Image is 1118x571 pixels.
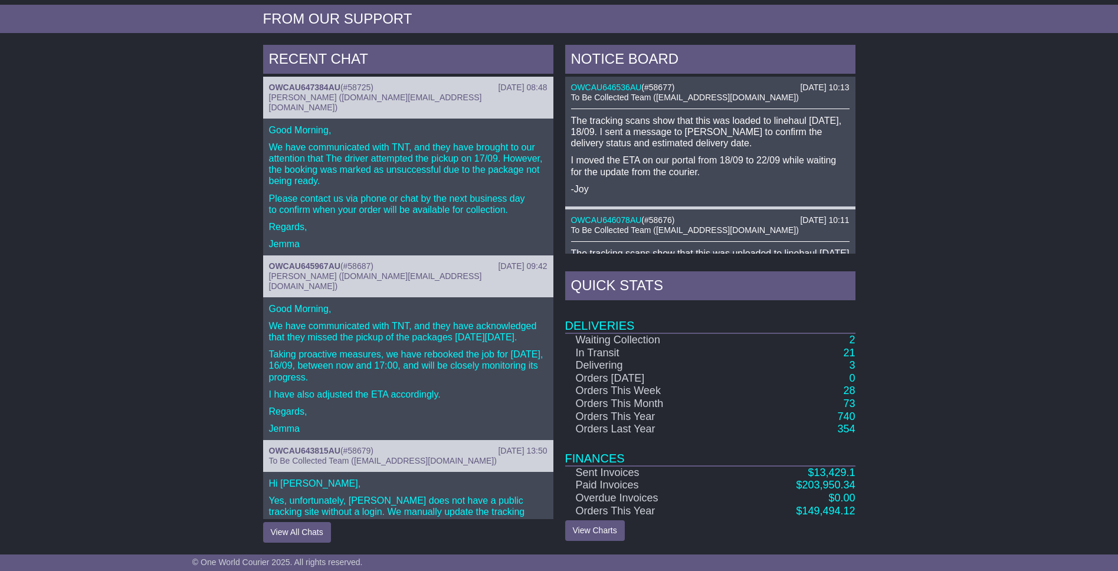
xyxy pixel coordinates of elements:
[843,398,855,409] a: 73
[849,359,855,371] a: 3
[498,446,547,456] div: [DATE] 13:50
[644,83,672,92] span: #58677
[565,347,735,360] td: In Transit
[34,74,44,84] img: tab_domain_overview_orange.svg
[802,505,855,517] span: 149,494.12
[571,225,799,235] span: To Be Collected Team ([EMAIL_ADDRESS][DOMAIN_NAME])
[269,423,547,434] p: Jemma
[571,215,642,225] a: OWCAU646078AU
[269,446,547,456] div: ( )
[343,446,371,455] span: #58679
[571,155,850,177] p: I moved the ETA on our portal from 18/09 to 22/09 while waiting for the update from the courier.
[565,271,855,303] div: Quick Stats
[263,522,331,543] button: View All Chats
[269,349,547,383] p: Taking proactive measures, we have rebooked the job for [DATE], 16/09, between now and 17:00, and...
[565,303,855,333] td: Deliveries
[837,411,855,422] a: 740
[828,492,855,504] a: $0.00
[565,466,735,480] td: Sent Invoices
[565,45,855,77] div: NOTICE BOARD
[31,31,130,40] div: Domain: [DOMAIN_NAME]
[269,478,547,489] p: Hi [PERSON_NAME],
[565,398,735,411] td: Orders This Month
[843,347,855,359] a: 21
[269,238,547,250] p: Jemma
[565,479,735,492] td: Paid Invoices
[269,124,547,136] p: Good Morning,
[802,479,855,491] span: 203,950.34
[565,333,735,347] td: Waiting Collection
[571,115,850,149] p: The tracking scans show that this was loaded to linehaul [DATE], 18/09. I sent a message to [PERS...
[565,492,735,505] td: Overdue Invoices
[571,83,642,92] a: OWCAU646536AU
[498,261,547,271] div: [DATE] 09:42
[849,372,855,384] a: 0
[269,406,547,417] p: Regards,
[269,389,547,400] p: I have also adjusted the ETA accordingly.
[269,495,547,540] p: Yes, unfortunately, [PERSON_NAME] does not have a public tracking site without a login. We manual...
[571,248,850,282] p: The tracking scans show that this was unloaded to linehaul [DATE] 19/09. I sent a message to [PER...
[800,215,849,225] div: [DATE] 10:11
[19,31,28,40] img: website_grey.svg
[269,142,547,187] p: We have communicated with TNT, and they have brought to our attention that The driver attempted t...
[565,359,735,372] td: Delivering
[269,261,547,271] div: ( )
[269,83,547,93] div: ( )
[132,76,195,83] div: Keywords by Traffic
[33,19,58,28] div: v 4.0.25
[565,372,735,385] td: Orders [DATE]
[269,446,340,455] a: OWCAU643815AU
[849,334,855,346] a: 2
[814,467,855,478] span: 13,429.1
[644,215,672,225] span: #58676
[269,271,482,291] span: [PERSON_NAME] ([DOMAIN_NAME][EMAIL_ADDRESS][DOMAIN_NAME])
[565,411,735,424] td: Orders This Year
[837,423,855,435] a: 354
[800,83,849,93] div: [DATE] 10:13
[796,505,855,517] a: $149,494.12
[19,19,28,28] img: logo_orange.svg
[571,93,799,102] span: To Be Collected Team ([EMAIL_ADDRESS][DOMAIN_NAME])
[565,436,855,466] td: Finances
[263,11,855,28] div: FROM OUR SUPPORT
[269,221,547,232] p: Regards,
[119,74,129,84] img: tab_keywords_by_traffic_grey.svg
[269,83,340,92] a: OWCAU647384AU
[498,83,547,93] div: [DATE] 08:48
[808,467,855,478] a: $13,429.1
[343,261,371,271] span: #58687
[343,83,371,92] span: #58725
[571,215,850,225] div: ( )
[565,520,625,541] a: View Charts
[269,456,497,465] span: To Be Collected Team ([EMAIL_ADDRESS][DOMAIN_NAME])
[565,385,735,398] td: Orders This Week
[263,45,553,77] div: RECENT CHAT
[192,557,363,567] span: © One World Courier 2025. All rights reserved.
[269,261,340,271] a: OWCAU645967AU
[47,76,106,83] div: Domain Overview
[269,303,547,314] p: Good Morning,
[843,385,855,396] a: 28
[571,83,850,93] div: ( )
[269,193,547,215] p: Please contact us via phone or chat by the next business day to confirm when your order will be a...
[571,183,850,195] p: -Joy
[269,93,482,112] span: [PERSON_NAME] ([DOMAIN_NAME][EMAIL_ADDRESS][DOMAIN_NAME])
[565,505,735,518] td: Orders This Year
[834,492,855,504] span: 0.00
[796,479,855,491] a: $203,950.34
[269,320,547,343] p: We have communicated with TNT, and they have acknowledged that they missed the pickup of the pack...
[565,423,735,436] td: Orders Last Year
